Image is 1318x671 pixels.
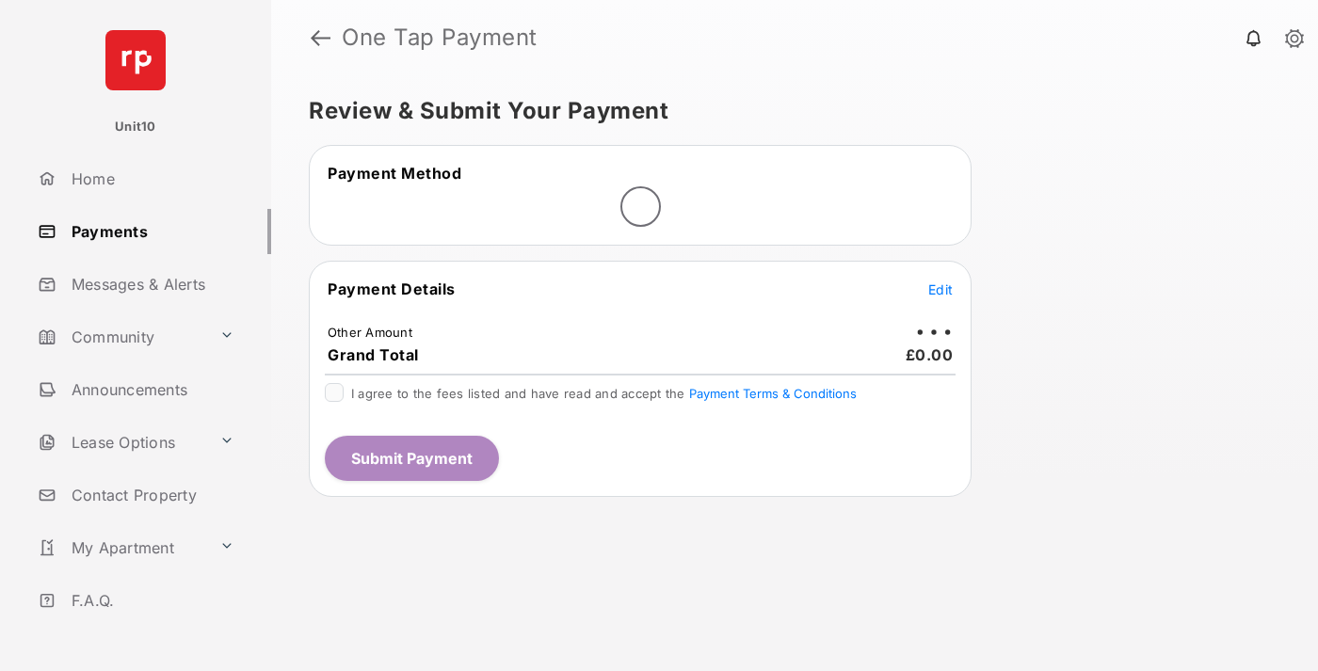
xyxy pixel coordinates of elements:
[689,386,857,401] button: I agree to the fees listed and have read and accept the
[30,156,271,201] a: Home
[30,420,212,465] a: Lease Options
[328,164,461,183] span: Payment Method
[30,209,271,254] a: Payments
[30,472,271,518] a: Contact Property
[328,280,456,298] span: Payment Details
[906,345,954,364] span: £0.00
[115,118,156,136] p: Unit10
[309,100,1265,122] h5: Review & Submit Your Payment
[928,281,953,297] span: Edit
[328,345,419,364] span: Grand Total
[325,436,499,481] button: Submit Payment
[30,525,212,570] a: My Apartment
[351,386,857,401] span: I agree to the fees listed and have read and accept the
[30,262,271,307] a: Messages & Alerts
[928,280,953,298] button: Edit
[342,26,538,49] strong: One Tap Payment
[105,30,166,90] img: svg+xml;base64,PHN2ZyB4bWxucz0iaHR0cDovL3d3dy53My5vcmcvMjAwMC9zdmciIHdpZHRoPSI2NCIgaGVpZ2h0PSI2NC...
[30,367,271,412] a: Announcements
[30,578,271,623] a: F.A.Q.
[30,314,212,359] a: Community
[327,324,413,341] td: Other Amount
